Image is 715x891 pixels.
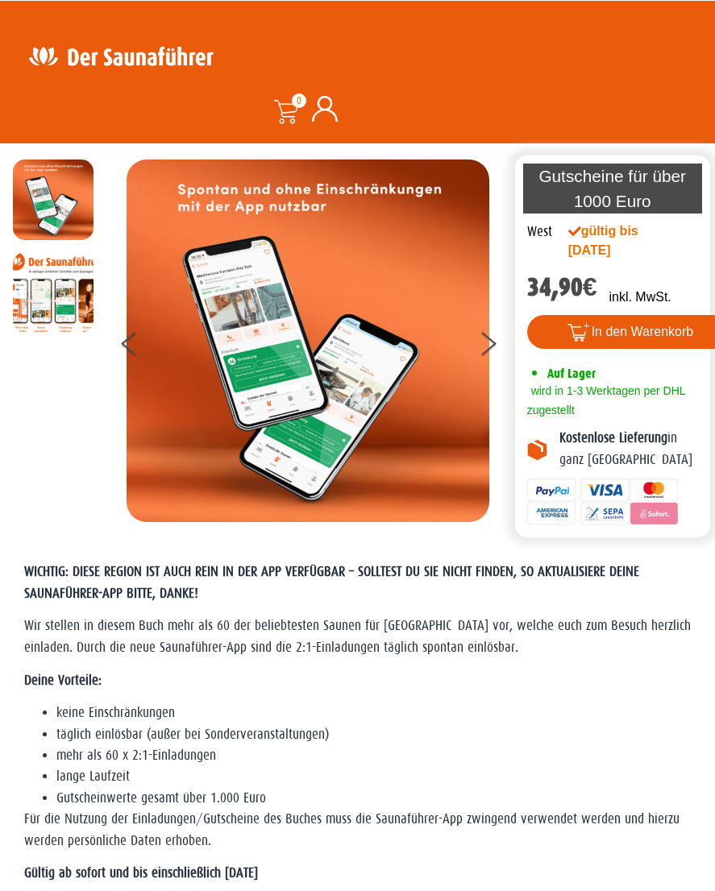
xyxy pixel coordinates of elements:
p: Für die Nutzung der Einladungen/Gutscheine des Buches muss die Saunaführer-App zwingend verwendet... [24,809,691,852]
p: inkl. MwSt. [609,288,671,307]
span: wird in 1-3 Werktagen per DHL zugestellt [527,384,685,416]
li: lange Laufzeit [56,766,691,787]
span: € [583,272,597,302]
span: WICHTIG: DIESE REGION IST AUCH REIN IN DER APP VERFÜGBAR – SOLLTEST DU SIE NICHT FINDEN, SO AKTUA... [24,564,639,600]
li: mehr als 60 x 2:1-Einladungen [56,745,691,766]
li: keine Einschränkungen [56,702,691,723]
span: 0 [292,93,306,108]
span: Wir stellen in diesem Buch mehr als 60 der beliebtesten Saunen für [GEOGRAPHIC_DATA] vor, welche ... [24,618,691,654]
b: Kostenlose Lieferung [559,430,667,445]
span: Auf Lager [547,366,596,381]
strong: Deine Vorteile: [24,673,102,688]
bdi: 34,90 [527,272,597,302]
li: Gutscheinwerte gesamt über 1.000 Euro [56,788,691,809]
img: Anleitung7tn [13,252,94,333]
li: täglich einlösbar (außer bei Sonderveranstaltungen) [56,724,691,745]
div: West [527,222,552,242]
p: Gutscheine für über 1000 Euro [523,164,702,213]
div: gültig bis [DATE] [568,222,672,260]
img: MOCKUP-iPhone_regional [127,160,489,522]
strong: Gültig ab sofort und bis einschließlich [DATE] [24,865,258,881]
p: in ganz [GEOGRAPHIC_DATA] [559,428,698,470]
img: MOCKUP-iPhone_regional [13,160,94,240]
